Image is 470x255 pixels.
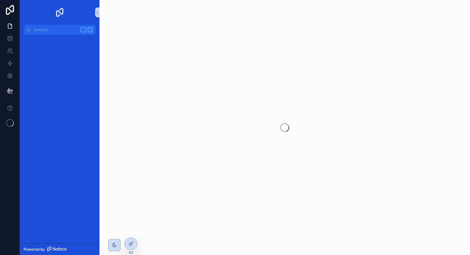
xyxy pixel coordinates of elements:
span: Jump to... [33,27,78,32]
img: App logo [55,7,65,17]
button: Jump to...K [24,25,96,35]
a: Powered by [20,244,99,255]
span: Powered by [24,247,45,252]
span: K [88,27,93,32]
div: scrollable content [20,35,99,46]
